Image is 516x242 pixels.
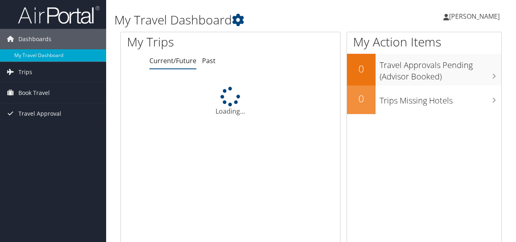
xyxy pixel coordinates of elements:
h2: 0 [347,92,376,106]
h1: My Travel Dashboard [114,11,377,29]
span: [PERSON_NAME] [449,12,500,21]
a: 0Travel Approvals Pending (Advisor Booked) [347,54,501,85]
a: Past [202,56,216,65]
h3: Trips Missing Hotels [380,91,501,106]
span: Book Travel [18,83,50,103]
a: Current/Future [149,56,196,65]
span: Travel Approval [18,103,61,124]
h1: My Action Items [347,33,501,51]
h3: Travel Approvals Pending (Advisor Booked) [380,55,501,82]
a: 0Trips Missing Hotels [347,86,501,114]
img: airportal-logo.png [18,5,100,24]
h2: 0 [347,62,376,76]
h1: My Trips [127,33,242,51]
div: Loading... [121,87,340,116]
span: Dashboards [18,29,51,49]
a: [PERSON_NAME] [443,4,508,29]
span: Trips [18,62,32,82]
